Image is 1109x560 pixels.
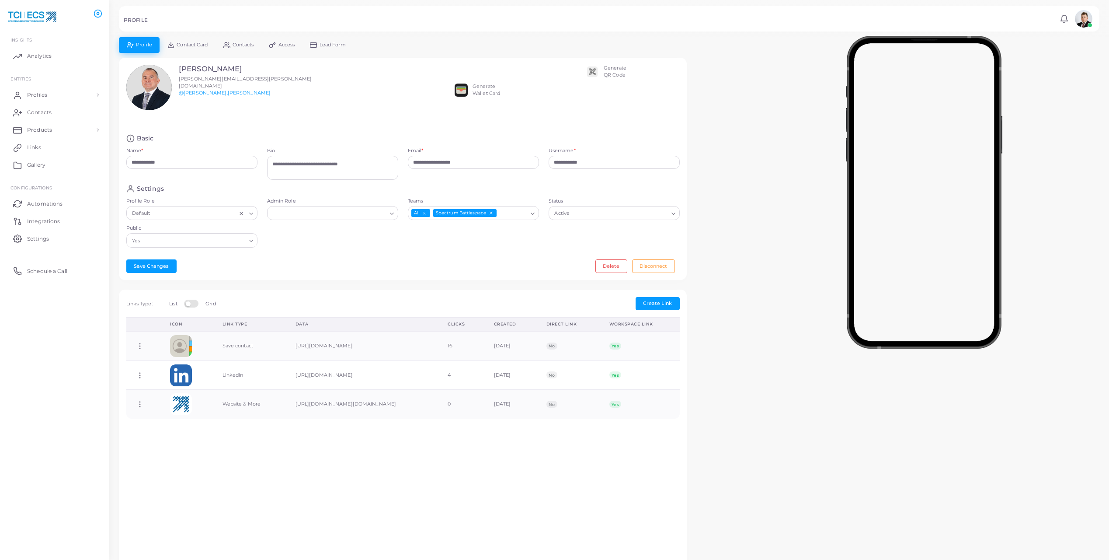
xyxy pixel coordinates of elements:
img: apple-wallet.png [455,84,468,97]
span: Analytics [27,52,52,60]
td: Save contact [213,331,286,360]
span: Active [553,209,571,218]
span: Yes [609,371,621,378]
span: Create Link [643,300,672,306]
div: Created [494,321,527,327]
input: Search for option [142,236,245,245]
label: Name [126,147,143,154]
td: [URL][DOMAIN_NAME] [286,360,438,390]
a: Products [7,121,103,139]
td: [URL][DOMAIN_NAME][DOMAIN_NAME] [286,390,438,419]
label: Grid [205,301,216,308]
h3: [PERSON_NAME] [179,65,351,73]
img: qr2.png [586,65,599,78]
label: Teams [408,198,539,205]
img: 03776dba-4674-4429-b40e-7235ce3a2cb2-1736957612201.png [170,393,192,415]
span: All [411,209,430,217]
button: Disconnect [632,259,675,273]
span: Yes [609,343,621,350]
div: Search for option [126,206,257,220]
span: No [546,343,557,350]
span: Settings [27,235,49,243]
span: Automations [27,200,63,208]
img: contactcard.png [170,335,192,357]
span: Configurations [10,185,52,190]
a: Automations [7,195,103,212]
a: Settings [7,230,103,247]
a: @[PERSON_NAME].[PERSON_NAME] [179,90,271,96]
div: Search for option [126,233,257,247]
span: Schedule a Call [27,267,67,275]
a: Integrations [7,212,103,230]
div: Search for option [267,206,398,220]
span: Profiles [27,91,47,99]
a: Analytics [7,47,103,65]
span: No [546,401,557,408]
div: Generate QR Code [604,65,626,79]
div: Data [296,321,429,327]
span: [PERSON_NAME][EMAIL_ADDRESS][PERSON_NAME][DOMAIN_NAME] [179,76,312,89]
span: Spectrum Battlespace [433,209,497,217]
label: Status [549,198,680,205]
a: Contacts [7,104,103,121]
span: Default [131,209,151,218]
img: linkedin.png [170,364,192,386]
span: Contact Card [177,42,208,47]
td: [DATE] [484,331,537,360]
a: Schedule a Call [7,262,103,280]
span: Integrations [27,217,60,225]
td: LinkedIn [213,360,286,390]
img: phone-mock.b55596b7.png [845,36,1002,349]
button: Deselect Spectrum Battlespace [488,210,494,216]
div: Icon [170,321,203,327]
span: Access [278,42,295,47]
td: [DATE] [484,360,537,390]
input: Search for option [497,209,527,218]
div: Workspace Link [609,321,670,327]
label: List [169,301,177,308]
label: Bio [267,147,398,154]
span: Yes [609,401,621,408]
button: Clear Selected [238,210,244,217]
label: Username [549,147,576,154]
button: Delete [595,259,627,273]
div: Link Type [222,321,276,327]
input: Search for option [572,209,668,218]
td: [URL][DOMAIN_NAME] [286,331,438,360]
h5: PROFILE [124,17,148,23]
label: Public [126,225,257,232]
span: Profile [136,42,152,47]
td: 0 [438,390,484,419]
span: Gallery [27,161,45,169]
a: avatar [1072,10,1095,28]
th: Action [126,318,161,331]
div: Clicks [448,321,474,327]
img: logo [8,8,56,24]
span: ENTITIES [10,76,31,81]
span: No [546,371,557,378]
span: INSIGHTS [10,37,32,42]
div: Generate Wallet Card [473,83,500,97]
td: 16 [438,331,484,360]
span: Contacts [233,42,254,47]
div: Search for option [549,206,680,220]
td: 4 [438,360,484,390]
label: Email [408,147,424,154]
input: Search for option [152,209,236,218]
span: Yes [131,236,142,245]
label: Profile Role [126,198,257,205]
td: Website & More [213,390,286,419]
h4: Settings [137,185,164,193]
button: Create Link [636,297,680,310]
h4: Basic [137,134,154,143]
a: Links [7,139,103,156]
a: Gallery [7,156,103,174]
div: Direct Link [546,321,590,327]
img: avatar [1075,10,1092,28]
span: Contacts [27,108,52,116]
button: Save Changes [126,259,177,273]
input: Search for option [271,209,386,218]
span: Links [27,143,41,151]
span: Lead Form [320,42,346,47]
